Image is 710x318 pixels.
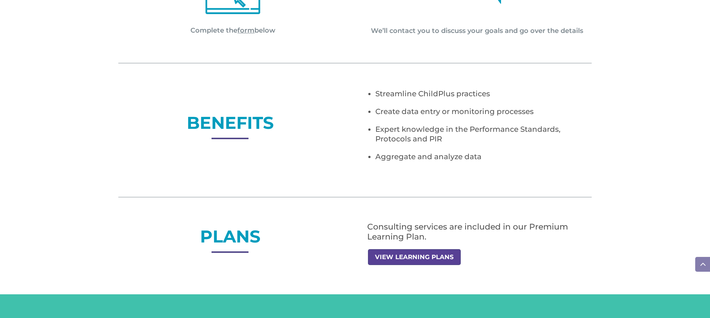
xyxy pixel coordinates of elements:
li: Streamline ChildPlus practices [375,89,592,98]
span: Consulting services are included in our Premium Learning Plan. [367,222,568,241]
li: Expert knowledge in the Performance Standards, Protocols and PIR [375,124,592,144]
h2: BENEFITS [118,114,342,135]
li: Create data entry or monitoring processes [375,107,592,116]
li: Aggregate and analyze data [375,152,592,161]
span: We’ll contact you to discuss your goals and go over the details [371,27,583,35]
h2: PLANS [118,228,342,249]
p: Complete the below [118,26,348,35]
a: form [237,26,254,34]
a: VIEW LEARNING PLANS [368,249,461,265]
